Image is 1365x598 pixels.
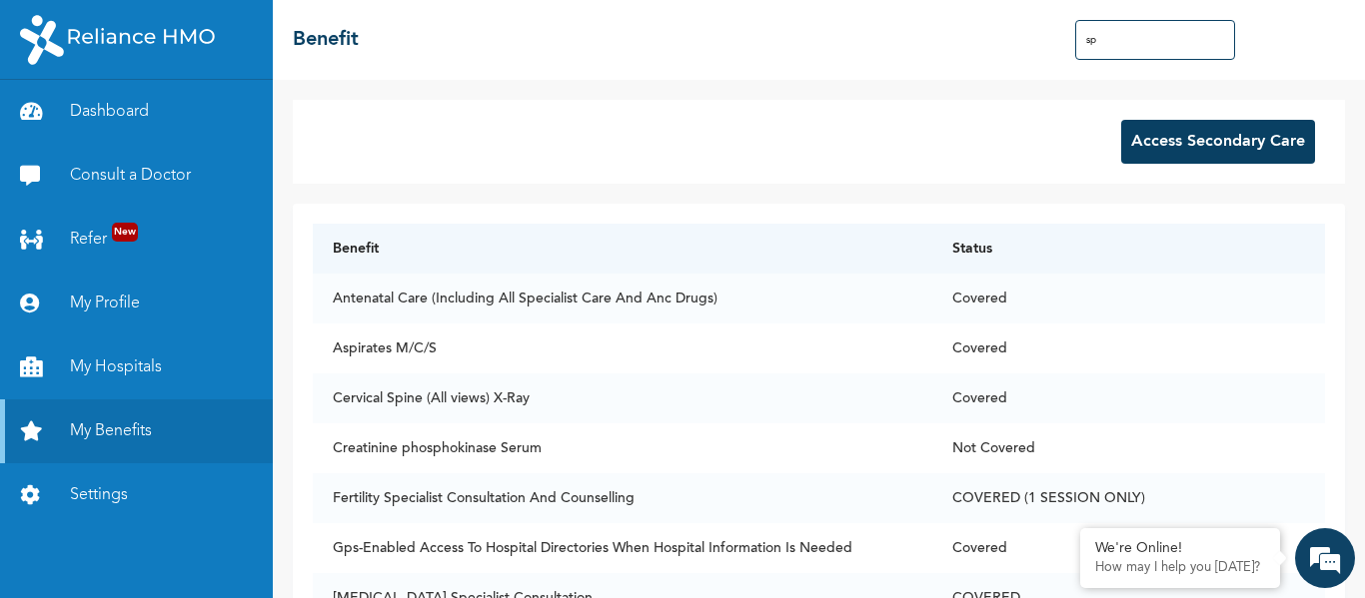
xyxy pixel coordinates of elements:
[112,223,138,242] span: New
[932,423,1325,473] td: Not Covered
[293,25,359,55] h2: Benefit
[313,473,932,523] td: Fertility Specialist Consultation And Counselling
[313,523,932,573] td: Gps-Enabled Access To Hospital Directories When Hospital Information Is Needed
[10,531,196,545] span: Conversation
[116,192,276,393] span: We're online!
[932,473,1325,523] td: COVERED (1 SESSION ONLY)
[328,10,376,58] div: Minimize live chat window
[932,373,1325,423] td: Covered
[313,274,932,323] td: Antenatal Care (Including All Specialist Care And Anc Drugs)
[932,523,1325,573] td: Covered
[1095,560,1265,576] p: How may I help you today?
[10,426,381,496] textarea: Type your message and hit 'Enter'
[313,224,932,274] th: Benefit
[932,224,1325,274] th: Status
[932,323,1325,373] td: Covered
[196,496,382,558] div: FAQs
[1121,120,1315,164] button: Access Secondary Care
[20,15,215,65] img: RelianceHMO's Logo
[37,100,81,150] img: d_794563401_company_1708531726252_794563401
[1095,540,1265,557] div: We're Online!
[104,112,336,138] div: Chat with us now
[313,423,932,473] td: Creatinine phosphokinase Serum
[313,373,932,423] td: Cervical Spine (All views) X-Ray
[313,323,932,373] td: Aspirates M/C/S
[932,274,1325,323] td: Covered
[1075,20,1235,60] input: Search Benefits...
